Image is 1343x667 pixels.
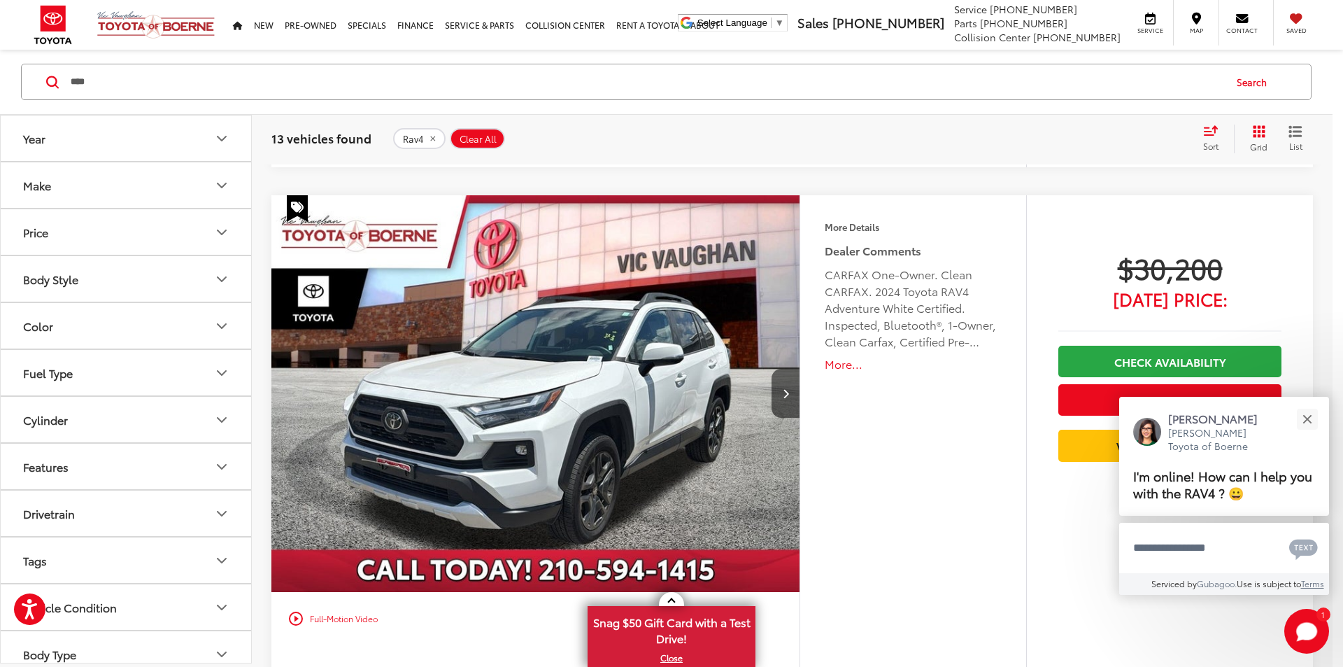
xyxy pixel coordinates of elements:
svg: Start Chat [1284,609,1329,654]
a: Terms [1301,577,1324,589]
button: Chat with SMS [1285,532,1322,563]
span: 1 [1321,611,1325,617]
div: Close[PERSON_NAME][PERSON_NAME] Toyota of BoerneI'm online! How can I help you with the RAV4 ? 😀T... [1119,397,1329,595]
span: Serviced by [1151,577,1197,589]
a: Gubagoo. [1197,577,1237,589]
span: Use is subject to [1237,577,1301,589]
svg: Text [1289,538,1318,560]
p: [PERSON_NAME] [1168,411,1272,426]
span: Snag $50 Gift Card with a Test Drive! [589,608,754,650]
p: [PERSON_NAME] Toyota of Boerne [1168,426,1272,454]
button: Close [1292,404,1322,434]
button: Toggle Chat Window [1284,609,1329,654]
textarea: Type your message [1119,523,1329,573]
span: I'm online! How can I help you with the RAV4 ? 😀 [1133,466,1312,502]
